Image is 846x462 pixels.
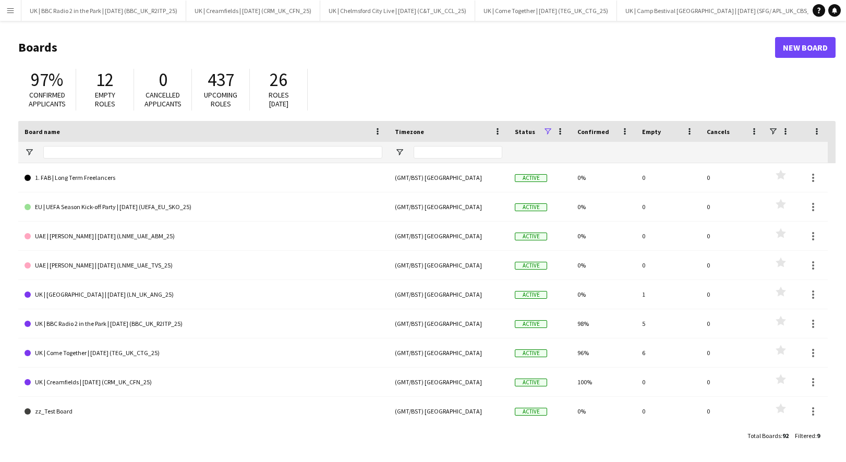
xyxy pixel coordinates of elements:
[782,432,789,440] span: 92
[617,1,827,21] button: UK | Camp Bestival [GEOGRAPHIC_DATA] | [DATE] (SFG/ APL_UK_CBS_25)
[31,68,63,91] span: 97%
[25,251,382,280] a: UAE | [PERSON_NAME] | [DATE] (LNME_UAE_TVS_25)
[571,251,636,279] div: 0%
[571,280,636,309] div: 0%
[747,432,781,440] span: Total Boards
[571,397,636,425] div: 0%
[571,338,636,367] div: 96%
[389,309,509,338] div: (GMT/BST) [GEOGRAPHIC_DATA]
[515,128,535,136] span: Status
[700,309,765,338] div: 0
[389,338,509,367] div: (GMT/BST) [GEOGRAPHIC_DATA]
[515,291,547,299] span: Active
[642,128,661,136] span: Empty
[515,233,547,240] span: Active
[204,90,237,108] span: Upcoming roles
[25,128,60,136] span: Board name
[571,192,636,221] div: 0%
[395,148,404,157] button: Open Filter Menu
[700,163,765,192] div: 0
[29,90,66,108] span: Confirmed applicants
[700,222,765,250] div: 0
[571,163,636,192] div: 0%
[795,432,815,440] span: Filtered
[636,163,700,192] div: 0
[186,1,320,21] button: UK | Creamfields | [DATE] (CRM_UK_CFN_25)
[700,368,765,396] div: 0
[515,262,547,270] span: Active
[515,203,547,211] span: Active
[700,280,765,309] div: 0
[18,40,775,55] h1: Boards
[636,280,700,309] div: 1
[389,397,509,425] div: (GMT/BST) [GEOGRAPHIC_DATA]
[636,251,700,279] div: 0
[515,379,547,386] span: Active
[144,90,182,108] span: Cancelled applicants
[636,222,700,250] div: 0
[389,222,509,250] div: (GMT/BST) [GEOGRAPHIC_DATA]
[636,192,700,221] div: 0
[25,368,382,397] a: UK | Creamfields | [DATE] (CRM_UK_CFN_25)
[269,90,289,108] span: Roles [DATE]
[25,148,34,157] button: Open Filter Menu
[395,128,424,136] span: Timezone
[25,163,382,192] a: 1. FAB | Long Term Freelancers
[636,309,700,338] div: 5
[571,309,636,338] div: 98%
[389,192,509,221] div: (GMT/BST) [GEOGRAPHIC_DATA]
[389,251,509,279] div: (GMT/BST) [GEOGRAPHIC_DATA]
[475,1,617,21] button: UK | Come Together | [DATE] (TEG_UK_CTG_25)
[795,425,820,446] div: :
[636,368,700,396] div: 0
[208,68,234,91] span: 437
[25,338,382,368] a: UK | Come Together | [DATE] (TEG_UK_CTG_25)
[700,192,765,221] div: 0
[96,68,114,91] span: 12
[95,90,115,108] span: Empty roles
[25,280,382,309] a: UK | [GEOGRAPHIC_DATA] | [DATE] (LN_UK_ANG_25)
[389,368,509,396] div: (GMT/BST) [GEOGRAPHIC_DATA]
[636,338,700,367] div: 6
[817,432,820,440] span: 9
[707,128,730,136] span: Cancels
[700,251,765,279] div: 0
[25,222,382,251] a: UAE | [PERSON_NAME] | [DATE] (LNME_UAE_ABM_25)
[21,1,186,21] button: UK | BBC Radio 2 in the Park | [DATE] (BBC_UK_R2ITP_25)
[775,37,836,58] a: New Board
[700,397,765,425] div: 0
[515,349,547,357] span: Active
[159,68,167,91] span: 0
[571,222,636,250] div: 0%
[577,128,609,136] span: Confirmed
[25,192,382,222] a: EU | UEFA Season Kick-off Party | [DATE] (UEFA_EU_SKO_25)
[515,408,547,416] span: Active
[414,146,502,159] input: Timezone Filter Input
[636,397,700,425] div: 0
[389,280,509,309] div: (GMT/BST) [GEOGRAPHIC_DATA]
[320,1,475,21] button: UK | Chelmsford City Live | [DATE] (C&T_UK_CCL_25)
[571,368,636,396] div: 100%
[515,320,547,328] span: Active
[747,425,789,446] div: :
[43,146,382,159] input: Board name Filter Input
[700,338,765,367] div: 0
[25,397,382,426] a: zz_Test Board
[270,68,287,91] span: 26
[25,309,382,338] a: UK | BBC Radio 2 in the Park | [DATE] (BBC_UK_R2ITP_25)
[389,163,509,192] div: (GMT/BST) [GEOGRAPHIC_DATA]
[515,174,547,182] span: Active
